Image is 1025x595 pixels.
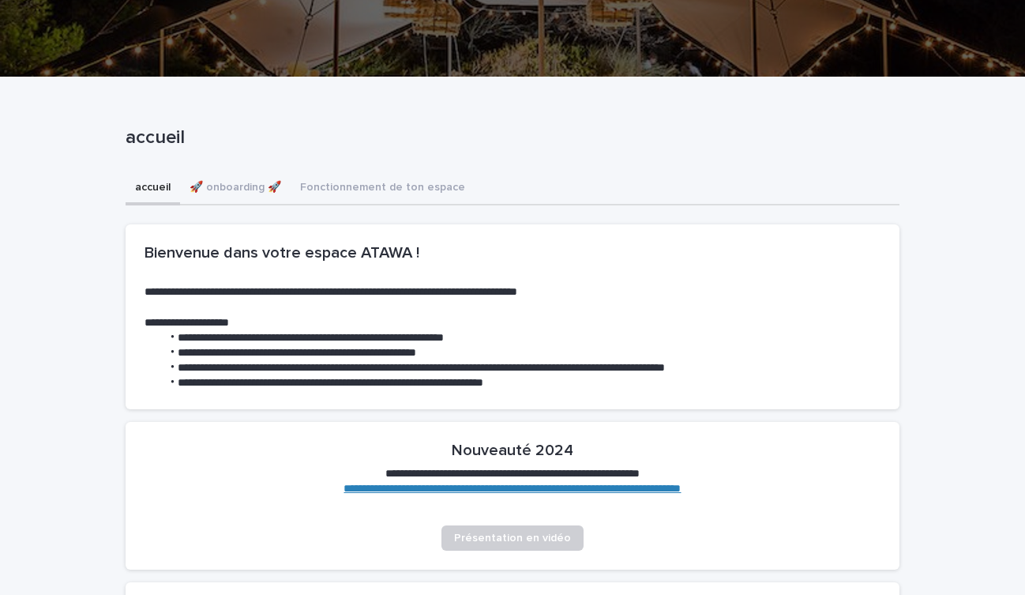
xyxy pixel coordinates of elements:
[145,243,880,262] h2: Bienvenue dans votre espace ATAWA !
[452,441,573,460] h2: Nouveauté 2024
[126,126,893,149] p: accueil
[441,525,584,551] a: Présentation en vidéo
[126,172,180,205] button: accueil
[454,533,571,544] span: Présentation en vidéo
[180,172,291,205] button: 🚀 onboarding 🚀
[291,172,475,205] button: Fonctionnement de ton espace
